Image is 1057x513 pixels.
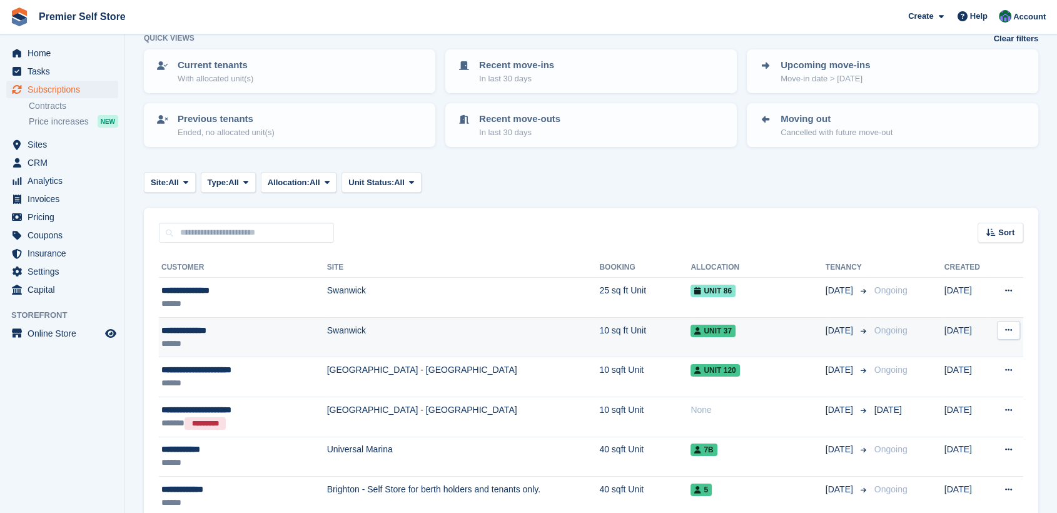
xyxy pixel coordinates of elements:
[781,126,893,139] p: Cancelled with future move-out
[874,484,908,494] span: Ongoing
[310,176,320,189] span: All
[29,100,118,112] a: Contracts
[826,258,869,278] th: Tenancy
[10,8,29,26] img: stora-icon-8386f47178a22dfd0bd8f6a31ec36ba5ce8667c1dd55bd0f319d3a0aa187defe.svg
[826,483,856,496] span: [DATE]
[690,484,712,496] span: 5
[28,190,103,208] span: Invoices
[908,10,933,23] span: Create
[6,63,118,80] a: menu
[993,33,1038,45] a: Clear filters
[178,126,275,139] p: Ended, no allocated unit(s)
[826,443,856,456] span: [DATE]
[327,437,600,477] td: Universal Marina
[6,263,118,280] a: menu
[144,172,196,193] button: Site: All
[178,58,253,73] p: Current tenants
[826,404,856,417] span: [DATE]
[599,258,690,278] th: Booking
[479,73,554,85] p: In last 30 days
[6,226,118,244] a: menu
[145,104,434,146] a: Previous tenants Ended, no allocated unit(s)
[447,51,736,92] a: Recent move-ins In last 30 days
[944,258,990,278] th: Created
[599,278,690,318] td: 25 sq ft Unit
[28,172,103,190] span: Analytics
[6,245,118,262] a: menu
[228,176,239,189] span: All
[28,136,103,153] span: Sites
[944,278,990,318] td: [DATE]
[327,258,600,278] th: Site
[874,365,908,375] span: Ongoing
[690,404,825,417] div: None
[6,281,118,298] a: menu
[201,172,256,193] button: Type: All
[6,190,118,208] a: menu
[874,285,908,295] span: Ongoing
[327,357,600,397] td: [GEOGRAPHIC_DATA] - [GEOGRAPHIC_DATA]
[690,364,739,377] span: Unit 120
[599,397,690,437] td: 10 sqft Unit
[178,112,275,126] p: Previous tenants
[208,176,229,189] span: Type:
[6,81,118,98] a: menu
[479,58,554,73] p: Recent move-ins
[145,51,434,92] a: Current tenants With allocated unit(s)
[178,73,253,85] p: With allocated unit(s)
[826,284,856,297] span: [DATE]
[599,357,690,397] td: 10 sqft Unit
[341,172,421,193] button: Unit Status: All
[168,176,179,189] span: All
[6,136,118,153] a: menu
[11,309,124,322] span: Storefront
[6,154,118,171] a: menu
[28,44,103,62] span: Home
[6,44,118,62] a: menu
[34,6,131,27] a: Premier Self Store
[748,51,1037,92] a: Upcoming move-ins Move-in date > [DATE]
[690,285,736,297] span: Unit 86
[479,126,560,139] p: In last 30 days
[28,281,103,298] span: Capital
[98,115,118,128] div: NEW
[970,10,988,23] span: Help
[6,325,118,342] a: menu
[6,208,118,226] a: menu
[159,258,327,278] th: Customer
[447,104,736,146] a: Recent move-outs In last 30 days
[479,112,560,126] p: Recent move-outs
[690,258,825,278] th: Allocation
[781,58,870,73] p: Upcoming move-ins
[690,325,736,337] span: Unit 37
[781,73,870,85] p: Move-in date > [DATE]
[151,176,168,189] span: Site:
[1013,11,1046,23] span: Account
[28,325,103,342] span: Online Store
[781,112,893,126] p: Moving out
[826,324,856,337] span: [DATE]
[327,317,600,357] td: Swanwick
[29,116,89,128] span: Price increases
[28,63,103,80] span: Tasks
[261,172,337,193] button: Allocation: All
[103,326,118,341] a: Preview store
[748,104,1037,146] a: Moving out Cancelled with future move-out
[28,226,103,244] span: Coupons
[599,437,690,477] td: 40 sqft Unit
[327,278,600,318] td: Swanwick
[944,317,990,357] td: [DATE]
[28,263,103,280] span: Settings
[29,114,118,128] a: Price increases NEW
[327,397,600,437] td: [GEOGRAPHIC_DATA] - [GEOGRAPHIC_DATA]
[6,172,118,190] a: menu
[268,176,310,189] span: Allocation:
[599,317,690,357] td: 10 sq ft Unit
[999,10,1011,23] img: Jo Granger
[28,81,103,98] span: Subscriptions
[826,363,856,377] span: [DATE]
[874,405,902,415] span: [DATE]
[28,208,103,226] span: Pricing
[874,325,908,335] span: Ongoing
[874,444,908,454] span: Ongoing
